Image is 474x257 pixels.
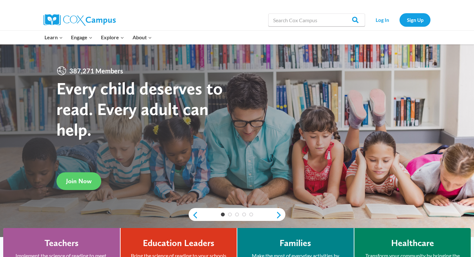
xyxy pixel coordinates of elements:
span: Explore [101,33,124,42]
input: Search Cox Campus [268,14,365,26]
nav: Secondary Navigation [368,13,430,26]
a: 4 [242,213,246,216]
h4: Education Leaders [143,238,214,249]
a: Join Now [56,172,101,190]
strong: Every child deserves to read. Every adult can help. [56,78,223,139]
a: 5 [249,213,253,216]
span: Join Now [66,177,92,185]
a: Sign Up [400,13,430,26]
a: previous [189,211,198,219]
span: Engage [71,33,93,42]
a: 3 [235,213,239,216]
span: Learn [44,33,63,42]
a: 1 [221,213,225,216]
span: 387,271 Members [67,66,126,76]
a: 2 [228,213,232,216]
h4: Families [280,238,311,249]
img: Cox Campus [44,14,116,26]
nav: Primary Navigation [40,31,156,44]
div: content slider buttons [189,209,285,222]
a: next [276,211,285,219]
h4: Teachers [44,238,79,249]
h4: Healthcare [391,238,434,249]
a: Log In [368,13,396,26]
span: About [133,33,152,42]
